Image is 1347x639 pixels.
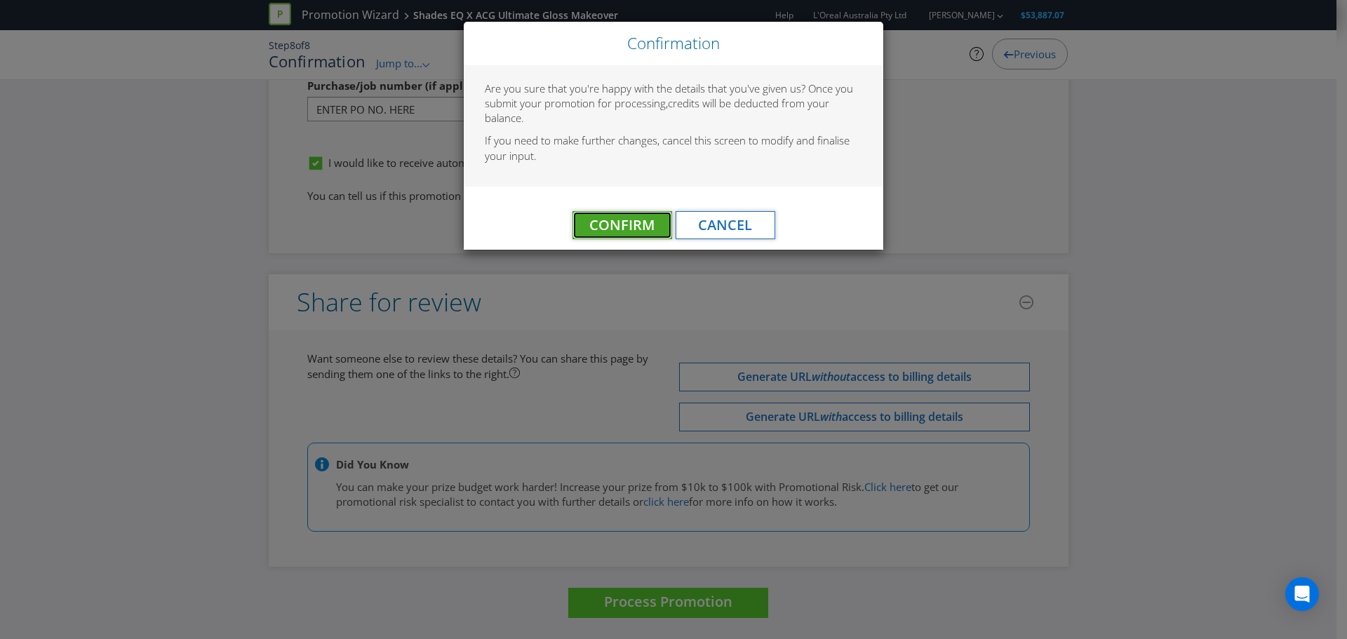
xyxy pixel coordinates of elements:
[627,32,720,54] span: Confirmation
[485,133,862,163] p: If you need to make further changes, cancel this screen to modify and finalise your input.
[572,211,672,239] button: Confirm
[464,22,883,65] div: Close
[1285,577,1319,611] div: Open Intercom Messenger
[589,215,655,234] span: Confirm
[521,111,524,125] span: .
[485,96,829,125] span: credits will be deducted from your balance
[698,215,752,234] span: Cancel
[676,211,775,239] button: Cancel
[485,81,853,110] span: Are you sure that you're happy with the details that you've given us? Once you submit your promot...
